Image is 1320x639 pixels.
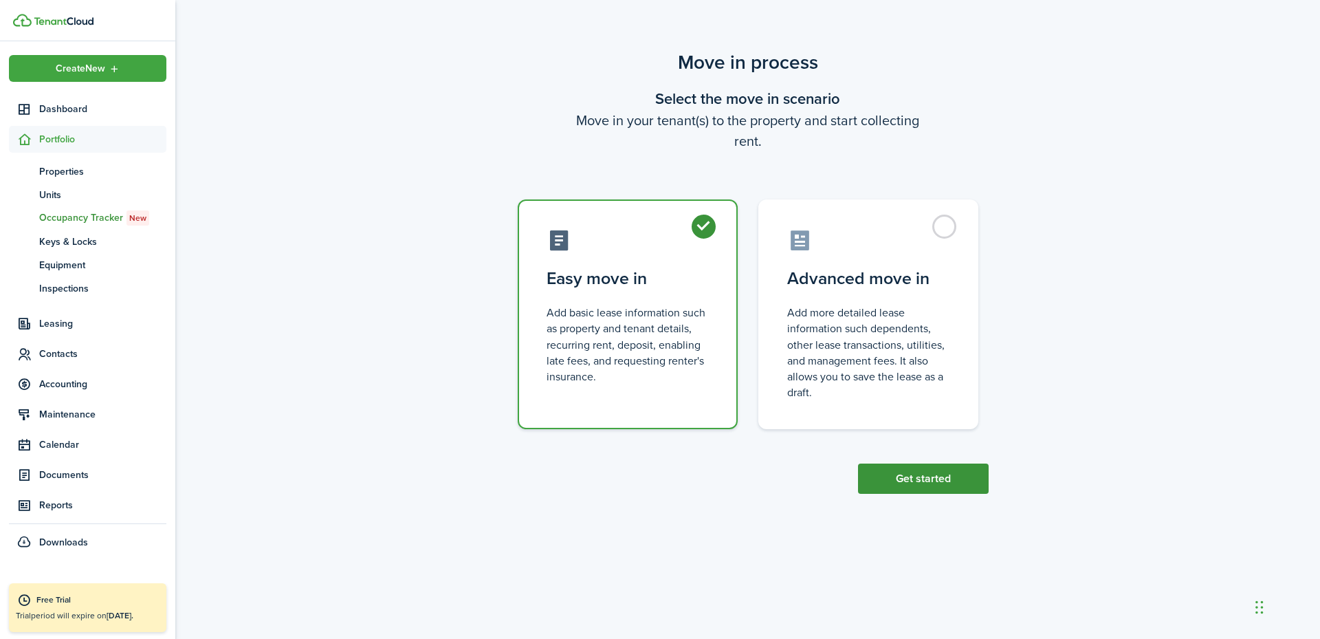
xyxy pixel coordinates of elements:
[34,17,93,25] img: TenantCloud
[547,266,709,291] control-radio-card-title: Easy move in
[39,407,166,422] span: Maintenance
[39,258,166,272] span: Equipment
[13,14,32,27] img: TenantCloud
[107,609,133,622] b: [DATE].
[9,55,166,82] button: Open menu
[36,594,159,607] div: Free Trial
[9,253,166,277] a: Equipment
[39,347,166,361] span: Contacts
[547,305,709,385] control-radio-card-description: Add basic lease information such as property and tenant details, recurring rent, deposit, enablin...
[507,48,989,77] scenario-title: Move in process
[9,277,166,300] a: Inspections
[1251,573,1320,639] iframe: Chat Widget
[129,212,146,224] span: New
[39,535,88,550] span: Downloads
[858,464,989,494] button: Get started
[9,96,166,122] a: Dashboard
[39,468,166,482] span: Documents
[9,206,166,230] a: Occupancy TrackerNew
[39,437,166,452] span: Calendar
[39,132,166,147] span: Portfolio
[39,210,166,226] span: Occupancy Tracker
[1255,587,1264,628] div: Drag
[31,609,133,622] span: period will expire on
[9,230,166,253] a: Keys & Locks
[39,102,166,116] span: Dashboard
[39,188,166,202] span: Units
[507,110,989,151] wizard-step-header-description: Move in your tenant(s) to the property and start collecting rent.
[39,164,166,179] span: Properties
[39,498,166,512] span: Reports
[39,235,166,249] span: Keys & Locks
[16,609,159,622] p: Trial
[39,316,166,331] span: Leasing
[9,160,166,183] a: Properties
[507,87,989,110] wizard-step-header-title: Select the move in scenario
[56,64,105,74] span: Create New
[787,305,949,400] control-radio-card-description: Add more detailed lease information such dependents, other lease transactions, utilities, and man...
[39,377,166,391] span: Accounting
[9,183,166,206] a: Units
[9,583,166,632] a: Free TrialTrialperiod will expire on[DATE].
[9,492,166,519] a: Reports
[39,281,166,296] span: Inspections
[787,266,949,291] control-radio-card-title: Advanced move in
